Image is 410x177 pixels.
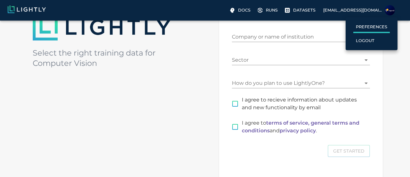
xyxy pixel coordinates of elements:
[353,36,377,46] label: Logout
[356,38,374,44] p: Logout
[356,24,387,30] p: Preferences
[353,22,390,33] label: Preferences
[353,36,390,46] a: Logout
